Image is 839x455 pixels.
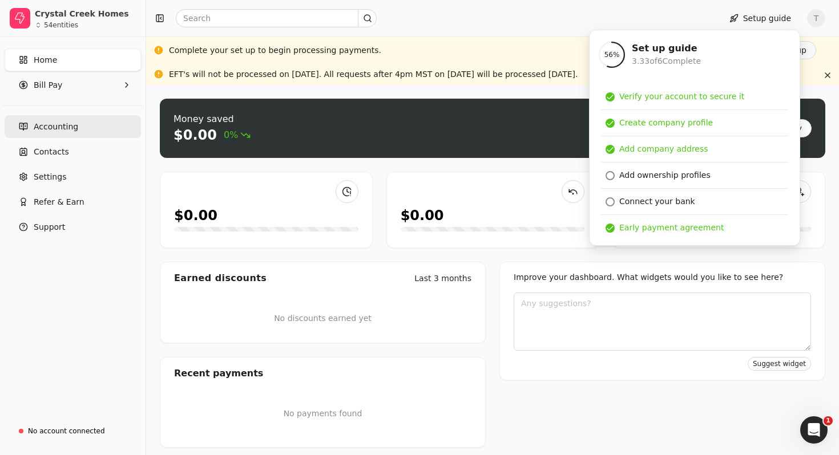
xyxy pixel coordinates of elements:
[174,205,217,226] div: $0.00
[34,121,78,133] span: Accounting
[5,115,141,138] a: Accounting
[514,271,811,283] div: Improve your dashboard. What widgets would you like to see here?
[274,294,372,343] div: No discounts earned yet
[5,74,141,96] button: Bill Pay
[176,9,377,27] input: Search
[5,48,141,71] a: Home
[824,416,833,425] span: 1
[174,112,251,126] div: Money saved
[28,426,105,436] div: No account connected
[5,165,141,188] a: Settings
[748,357,811,371] button: Suggest widget
[5,421,141,441] a: No account connected
[800,416,828,444] iframe: Intercom live chat
[174,126,217,144] div: $0.00
[169,68,578,80] div: EFT's will not be processed on [DATE]. All requests after 4pm MST on [DATE] will be processed [DA...
[34,171,66,183] span: Settings
[5,190,141,213] button: Refer & Earn
[34,54,57,66] span: Home
[34,79,62,91] span: Bill Pay
[34,221,65,233] span: Support
[174,271,267,285] div: Earned discounts
[414,273,471,285] div: Last 3 months
[34,196,84,208] span: Refer & Earn
[224,128,251,142] span: 0%
[34,146,69,158] span: Contacts
[160,357,485,389] div: Recent payments
[5,216,141,238] button: Support
[401,205,444,226] div: $0.00
[589,30,800,246] div: Setup guide
[44,22,78,29] div: 54 entities
[5,140,141,163] a: Contacts
[174,408,471,420] p: No payments found
[35,8,136,19] div: Crystal Creek Homes
[169,44,381,56] div: Complete your set up to begin processing payments.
